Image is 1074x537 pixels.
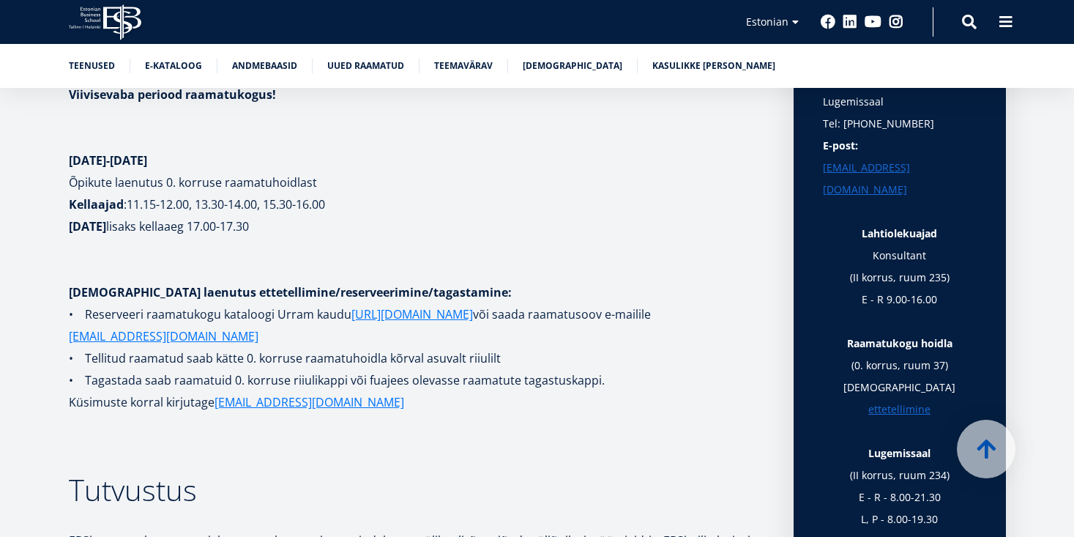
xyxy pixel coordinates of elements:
[434,59,493,73] a: Teemavärav
[69,152,147,168] strong: [DATE]-[DATE]
[215,391,404,413] a: [EMAIL_ADDRESS][DOMAIN_NAME]
[652,59,775,73] a: Kasulikke [PERSON_NAME]
[69,59,115,73] a: Teenused
[106,218,249,234] b: lisaks kellaaeg 17.00-17.30
[821,15,835,29] a: Facebook
[823,245,977,333] p: Konsultant (II korrus, ruum 235) E - R 9.00-16.00
[69,369,764,391] p: • Tagastada saab raamatuid 0. korruse riiulikappi või fuajees olevasse raamatute tagastuskappi.
[69,171,764,237] p: :
[850,468,950,482] b: (II korrus, ruum 234)
[351,303,473,325] a: [URL][DOMAIN_NAME]
[862,226,937,240] strong: Lahtiolekuajad
[145,59,202,73] a: E-kataloog
[868,446,931,460] strong: Lugemissaal
[523,59,622,73] a: [DEMOGRAPHIC_DATA]
[69,196,124,212] strong: Kellaajad
[843,15,857,29] a: Linkedin
[823,157,977,201] a: [EMAIL_ADDRESS][DOMAIN_NAME]
[823,486,977,508] p: E - R - 8.00-21.30
[868,399,931,421] a: ettetellimine
[823,138,858,152] strong: E-post:
[823,69,977,113] p: Tel: [PHONE_NUMBER] Lugemissaal
[69,325,258,347] a: [EMAIL_ADDRESS][DOMAIN_NAME]
[69,174,317,190] b: Õpikute laenutus 0. korruse raamatuhoidlast
[889,15,903,29] a: Instagram
[69,470,197,510] span: Tutvustus
[69,391,764,413] p: Küsimuste korral kirjutage
[847,336,952,350] strong: Raamatukogu hoidla
[69,284,512,300] strong: [DEMOGRAPHIC_DATA] laenutus ettetellimine/reserveerimine/tagastamine:
[327,59,404,73] a: Uued raamatud
[232,59,297,73] a: Andmebaasid
[823,113,977,135] p: Tel: [PHONE_NUMBER]
[865,15,881,29] a: Youtube
[69,86,276,103] strong: Viivisevaba periood raamatukogus!
[823,333,977,421] p: (0. korrus, ruum 37) [DEMOGRAPHIC_DATA]
[69,218,106,234] strong: [DATE]
[69,347,764,369] p: • Tellitud raamatud saab kätte 0. korruse raamatuhoidla kõrval asuvalt riiulilt
[127,196,325,212] b: 11.15-12.00, 13.30-14.00, 15.30-16.00
[69,303,764,347] p: • Reserveeri raamatukogu kataloogi Urram kaudu või saada raamatusoov e-mailile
